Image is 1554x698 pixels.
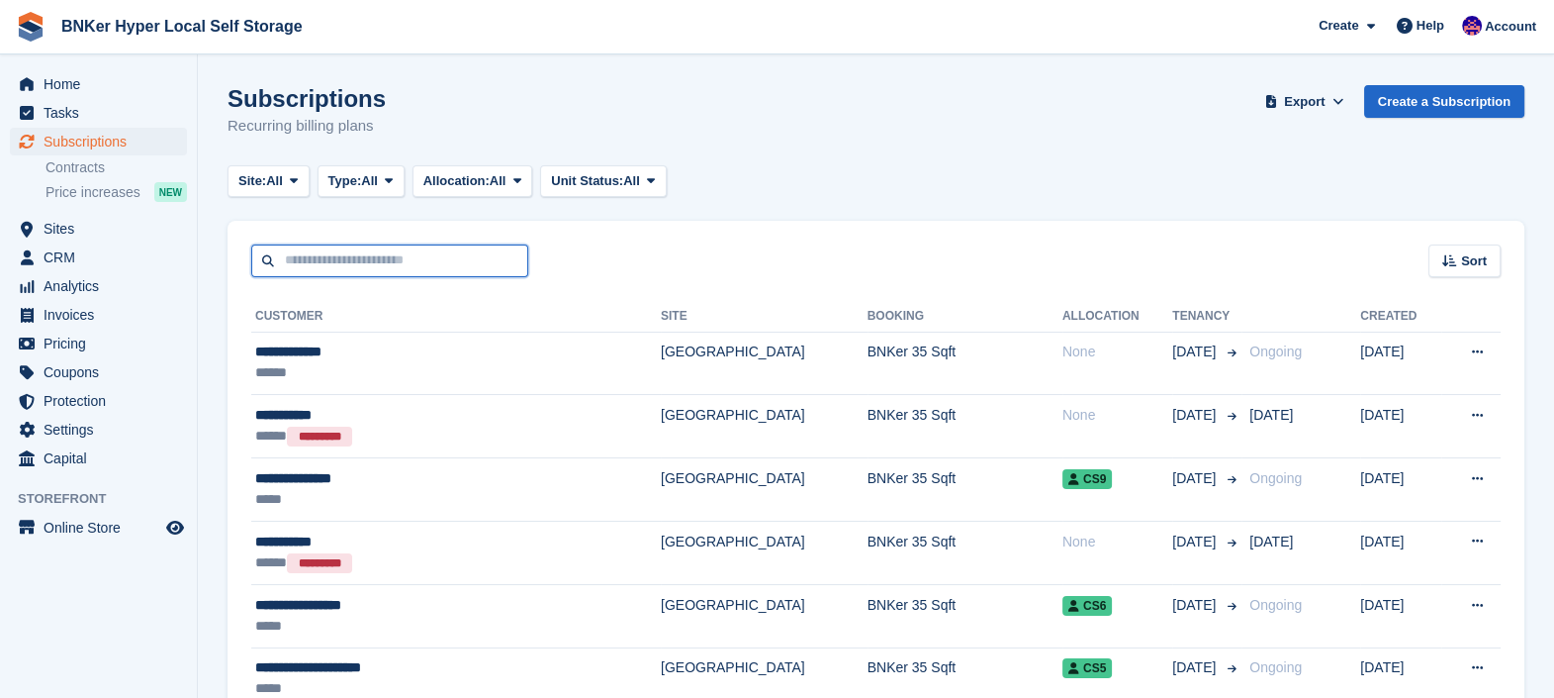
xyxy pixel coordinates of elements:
td: [DATE] [1360,395,1441,458]
span: Create [1319,16,1358,36]
th: Tenancy [1172,301,1241,333]
a: Price increases NEW [46,181,187,203]
span: Tasks [44,99,162,127]
span: Analytics [44,272,162,300]
button: Unit Status: All [540,165,666,198]
a: menu [10,70,187,98]
th: Customer [251,301,661,333]
h1: Subscriptions [228,85,386,112]
button: Site: All [228,165,310,198]
a: BNKer Hyper Local Self Storage [53,10,311,43]
a: menu [10,99,187,127]
span: Coupons [44,358,162,386]
span: Ongoing [1249,597,1302,613]
span: All [623,171,640,191]
td: BNKer 35 Sqft [868,332,1062,395]
span: [DATE] [1172,405,1220,426]
th: Site [661,301,868,333]
span: CRM [44,244,162,271]
span: CS9 [1062,469,1112,489]
img: stora-icon-8386f47178a22dfd0bd8f6a31ec36ba5ce8667c1dd55bd0f319d3a0aa187defe.svg [16,12,46,42]
a: menu [10,358,187,386]
td: BNKer 35 Sqft [868,521,1062,584]
span: CS5 [1062,658,1112,678]
span: Ongoing [1249,344,1302,359]
span: Site: [238,171,266,191]
span: Type: [328,171,362,191]
a: Contracts [46,158,187,177]
a: menu [10,215,187,243]
a: menu [10,301,187,329]
span: Unit Status: [551,171,623,191]
span: Invoices [44,301,162,329]
a: Create a Subscription [1364,85,1524,118]
span: Allocation: [423,171,490,191]
a: menu [10,330,187,357]
span: Account [1485,17,1536,37]
span: All [490,171,506,191]
span: Sort [1461,251,1487,271]
th: Allocation [1062,301,1172,333]
span: [DATE] [1172,468,1220,489]
td: [DATE] [1360,521,1441,584]
span: Protection [44,387,162,415]
a: menu [10,416,187,444]
button: Allocation: All [412,165,533,198]
a: Preview store [163,516,187,540]
a: menu [10,128,187,155]
div: None [1062,405,1172,426]
span: [DATE] [1249,534,1293,549]
span: Price increases [46,183,140,202]
span: Online Store [44,514,162,542]
a: menu [10,272,187,300]
span: Settings [44,416,162,444]
div: None [1062,342,1172,362]
td: [GEOGRAPHIC_DATA] [661,458,868,522]
button: Type: All [318,165,405,198]
div: None [1062,532,1172,552]
a: menu [10,514,187,542]
span: Home [44,70,162,98]
div: NEW [154,182,187,202]
button: Export [1261,85,1348,118]
span: [DATE] [1172,342,1220,362]
td: [DATE] [1360,458,1441,522]
td: [DATE] [1360,584,1441,648]
span: Help [1417,16,1444,36]
th: Booking [868,301,1062,333]
span: Sites [44,215,162,243]
a: menu [10,387,187,415]
span: Export [1284,92,1325,112]
p: Recurring billing plans [228,115,386,138]
span: Ongoing [1249,470,1302,486]
a: menu [10,445,187,472]
td: [GEOGRAPHIC_DATA] [661,584,868,648]
span: All [361,171,378,191]
img: David Fricker [1462,16,1482,36]
span: [DATE] [1172,595,1220,616]
th: Created [1360,301,1441,333]
span: Subscriptions [44,128,162,155]
span: [DATE] [1172,657,1220,678]
td: BNKer 35 Sqft [868,584,1062,648]
span: CS6 [1062,596,1112,616]
span: Capital [44,445,162,472]
td: BNKer 35 Sqft [868,395,1062,458]
span: Pricing [44,330,162,357]
td: BNKer 35 Sqft [868,458,1062,522]
a: menu [10,244,187,271]
td: [GEOGRAPHIC_DATA] [661,332,868,395]
span: [DATE] [1249,407,1293,423]
td: [DATE] [1360,332,1441,395]
span: All [266,171,283,191]
td: [GEOGRAPHIC_DATA] [661,521,868,584]
td: [GEOGRAPHIC_DATA] [661,395,868,458]
span: Ongoing [1249,659,1302,675]
span: [DATE] [1172,532,1220,552]
span: Storefront [18,489,197,509]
